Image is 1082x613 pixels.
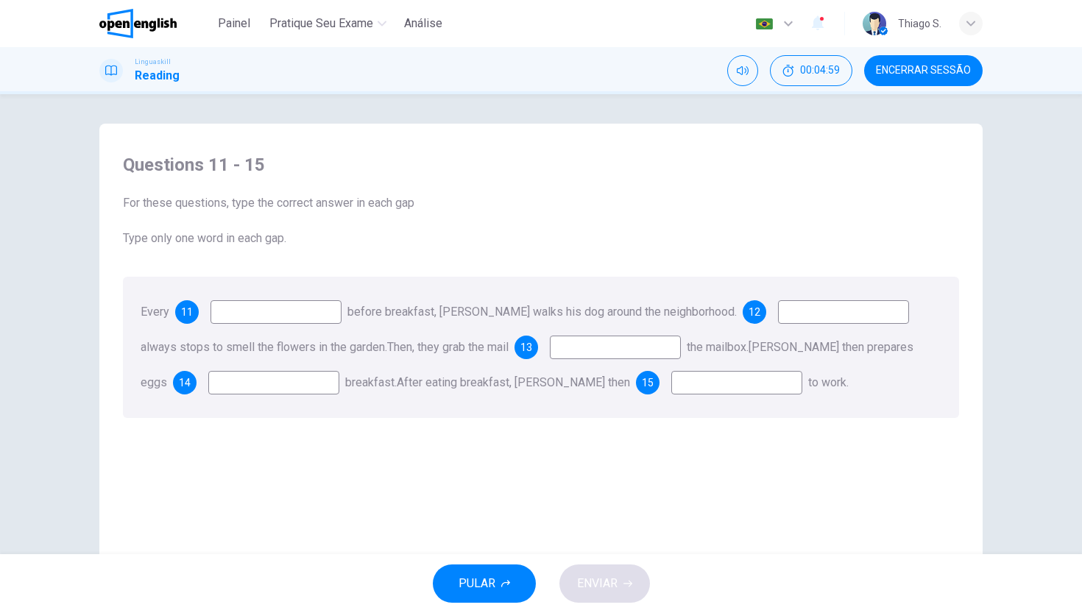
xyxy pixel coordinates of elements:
[179,378,191,388] span: 14
[642,378,654,388] span: 15
[876,65,971,77] span: Encerrar Sessão
[898,15,941,32] div: Thiago S.
[135,67,180,85] h1: Reading
[345,375,397,389] span: breakfast.
[347,305,737,319] span: before breakfast, [PERSON_NAME] walks his dog around the neighborhood.
[181,307,193,317] span: 11
[99,9,211,38] a: OpenEnglish logo
[864,55,983,86] button: Encerrar Sessão
[264,10,392,37] button: Pratique seu exame
[727,55,758,86] div: Silenciar
[863,12,886,35] img: Profile picture
[749,307,760,317] span: 12
[398,10,448,37] button: Análise
[770,55,852,86] div: Esconder
[397,375,630,389] span: After eating breakfast, [PERSON_NAME] then
[141,305,169,319] span: Every
[387,340,509,354] span: Then, they grab the mail
[687,340,749,354] span: the mailbox.
[123,230,959,247] span: Type only one word in each gap.
[808,375,849,389] span: to work.
[123,153,959,177] h4: Questions 11 - 15
[135,57,171,67] span: Linguaskill
[433,564,536,603] button: PULAR
[404,15,442,32] span: Análise
[770,55,852,86] button: 00:04:59
[141,340,387,354] span: always stops to smell the flowers in the garden.
[99,9,177,38] img: OpenEnglish logo
[218,15,250,32] span: Painel
[459,573,495,594] span: PULAR
[800,65,840,77] span: 00:04:59
[211,10,258,37] button: Painel
[755,18,774,29] img: pt
[520,342,532,352] span: 13
[123,194,959,212] span: For these questions, type the correct answer in each gap
[269,15,373,32] span: Pratique seu exame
